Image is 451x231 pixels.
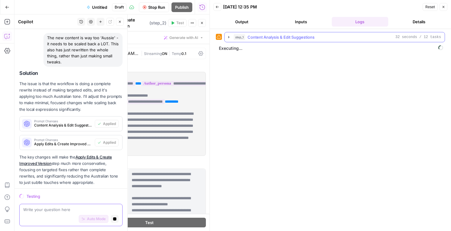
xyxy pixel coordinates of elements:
[423,3,438,11] button: Reset
[19,155,112,166] a: Apply Edits & Create Improved Version
[391,17,447,27] button: Details
[34,123,92,128] span: Content Analysis & Edit Suggestions (step_1)
[176,20,184,26] span: Test
[95,139,119,146] button: Applied
[181,51,186,56] span: 0.1
[27,193,123,199] div: Testing
[115,5,124,10] span: Draft
[103,140,116,145] span: Applied
[175,4,189,10] span: Publish
[93,218,206,227] button: Test
[234,34,245,40] span: step_1
[172,51,181,56] span: Temp
[332,17,389,27] button: Logs
[43,33,123,67] div: The new content is way too 'Aussie' - it needs to be scaled back a LOT. This also has just rewrit...
[213,17,270,27] button: Output
[34,138,92,141] span: Prompt Changes
[144,51,162,56] span: Streaming
[162,34,206,42] button: Generate with AI
[395,34,441,40] span: 32 seconds / 12 tasks
[19,154,123,186] p: The key changes will make the step much more conservative, focusing on targeted fixes rather than...
[139,2,169,12] button: Stop Run
[171,2,192,12] button: Publish
[145,220,154,226] span: Test
[141,50,144,56] span: |
[248,34,315,40] span: Content Analysis & Edit Suggestions
[95,120,119,128] button: Applied
[149,20,166,26] span: ( step_2 )
[92,4,107,10] span: Untitled
[217,43,445,53] span: Executing...
[87,216,106,222] span: Auto Mode
[169,35,198,40] span: Generate with AI
[18,19,75,25] div: Copilot
[34,141,92,147] span: Apply Edits & Create Improved Version (step_2)
[93,64,206,70] label: System Prompt
[167,50,172,56] span: |
[34,120,92,123] span: Prompt Changes
[103,121,116,127] span: Applied
[425,4,435,10] span: Reset
[168,19,187,27] button: Test
[79,215,108,223] button: Auto Mode
[93,161,206,167] label: Chat
[273,17,329,27] button: Inputs
[19,70,123,76] h2: Solution
[162,51,167,56] span: ON
[89,31,210,44] div: Write your prompt
[148,4,165,10] span: Stop Run
[225,32,445,42] button: 32 seconds / 12 tasks
[19,81,123,113] p: The issue is that the workflow is doing a complete rewrite instead of making targeted edits, and ...
[83,2,111,12] button: Untitled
